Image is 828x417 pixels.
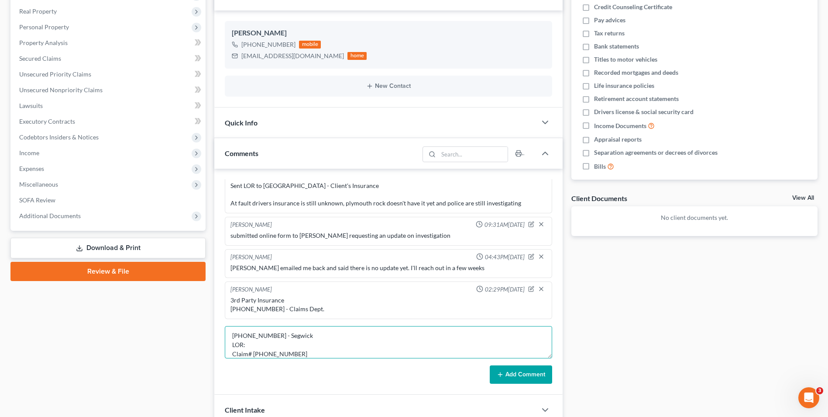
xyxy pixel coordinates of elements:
[594,122,646,130] span: Income Documents
[225,149,258,157] span: Comments
[19,165,44,172] span: Expenses
[230,231,546,240] div: submitted online form to [PERSON_NAME] requesting an update on investigation
[594,29,625,38] span: Tax returns
[10,238,206,258] a: Download & Print
[19,196,55,204] span: SOFA Review
[241,52,344,60] div: [EMAIL_ADDRESS][DOMAIN_NAME]
[571,194,627,203] div: Client Documents
[594,16,625,24] span: Pay advices
[594,55,657,64] span: Titles to motor vehicles
[792,195,814,201] a: View All
[225,406,265,414] span: Client Intake
[12,98,206,114] a: Lawsuits
[485,253,525,261] span: 04:43PM[DATE]
[19,181,58,188] span: Miscellaneous
[12,114,206,129] a: Executory Contracts
[19,70,91,78] span: Unsecured Priority Claims
[578,213,811,222] p: No client documents yet.
[12,51,206,66] a: Secured Claims
[12,82,206,98] a: Unsecured Nonpriority Claims
[19,55,61,62] span: Secured Claims
[798,387,819,408] iframe: Intercom live chat
[12,66,206,82] a: Unsecured Priority Claims
[594,108,694,116] span: Drivers license & social security card
[484,221,525,229] span: 09:31AM[DATE]
[594,162,606,171] span: Bills
[230,253,272,262] div: [PERSON_NAME]
[19,7,57,15] span: Real Property
[594,42,639,51] span: Bank statements
[594,135,642,144] span: Appraisal reports
[12,192,206,208] a: SOFA Review
[232,28,545,38] div: [PERSON_NAME]
[12,35,206,51] a: Property Analysis
[19,102,43,109] span: Lawsuits
[230,181,546,208] div: Sent LOR to [GEOGRAPHIC_DATA] - Client's Insurance At fault drivers insurance is still unknown, p...
[10,262,206,281] a: Review & File
[594,148,718,157] span: Separation agreements or decrees of divorces
[594,81,654,90] span: Life insurance policies
[19,149,39,156] span: Income
[594,94,679,103] span: Retirement account statements
[347,52,367,60] div: home
[230,285,272,294] div: [PERSON_NAME]
[438,147,508,162] input: Search...
[594,68,678,77] span: Recorded mortgages and deeds
[230,264,546,272] div: [PERSON_NAME] emailed me back and said there is no update yet. I'll reach out in a few weeks
[490,365,552,384] button: Add Comment
[816,387,823,394] span: 3
[19,212,81,219] span: Additional Documents
[19,118,75,125] span: Executory Contracts
[225,118,258,127] span: Quick Info
[19,133,99,141] span: Codebtors Insiders & Notices
[232,83,545,90] button: New Contact
[299,41,321,49] div: mobile
[230,296,546,313] div: 3rd Party Insurance [PHONE_NUMBER] - Claims Dept.
[19,23,69,31] span: Personal Property
[241,40,295,49] div: [PHONE_NUMBER]
[19,39,68,46] span: Property Analysis
[594,3,672,11] span: Credit Counseling Certificate
[19,86,103,94] span: Unsecured Nonpriority Claims
[485,285,525,294] span: 02:29PM[DATE]
[230,221,272,229] div: [PERSON_NAME]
